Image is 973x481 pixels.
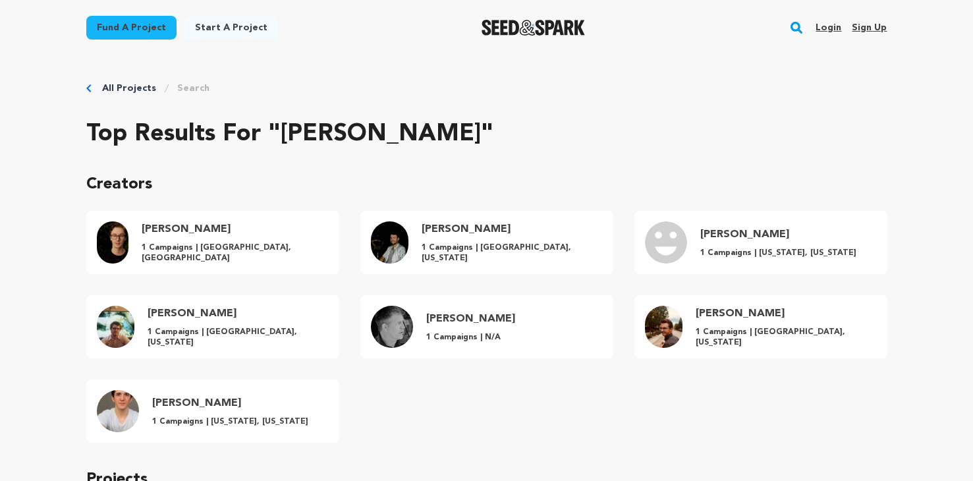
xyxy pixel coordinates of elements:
[371,306,413,348] img: BH%20Profile%20from%20MercVert.jpg
[86,16,177,40] a: Fund a project
[102,82,156,95] a: All Projects
[426,311,515,327] h4: [PERSON_NAME]
[97,221,129,264] img: mee.jpg
[86,121,887,148] h2: Top results for "[PERSON_NAME]"
[696,306,874,322] h4: [PERSON_NAME]
[852,17,887,38] a: Sign up
[142,242,325,264] p: 1 Campaigns | [GEOGRAPHIC_DATA], [GEOGRAPHIC_DATA]
[634,295,887,358] a: Ben Leppi Profile
[422,221,599,237] h4: [PERSON_NAME]
[700,248,856,258] p: 1 Campaigns | [US_STATE], [US_STATE]
[700,227,856,242] h4: [PERSON_NAME]
[422,242,599,264] p: 1 Campaigns | [GEOGRAPHIC_DATA], [US_STATE]
[97,390,139,432] img: 2.jpg
[482,20,585,36] img: Seed&Spark Logo Dark Mode
[86,380,339,443] a: Ben Odom Profile
[426,332,515,343] p: 1 Campaigns | N/A
[645,306,683,348] img: Profile.jpg
[696,327,874,348] p: 1 Campaigns | [GEOGRAPHIC_DATA], [US_STATE]
[86,211,339,274] a: Ben Appleton Profile
[816,17,841,38] a: Login
[148,306,325,322] h4: [PERSON_NAME]
[177,82,209,95] a: Search
[86,174,887,195] p: Creators
[645,221,687,264] img: user.png
[184,16,278,40] a: Start a project
[371,221,409,264] img: IMG_7118.JPG
[360,295,613,358] a: Ben Hess Profile
[360,211,613,274] a: Ben Buccheri Profile
[152,395,308,411] h4: [PERSON_NAME]
[97,306,135,348] img: 092B416B-68B2-4403-8141-21F581C248FF.jpeg
[482,20,585,36] a: Seed&Spark Homepage
[148,327,325,348] p: 1 Campaigns | [GEOGRAPHIC_DATA], [US_STATE]
[86,82,887,95] div: Breadcrumb
[634,211,887,274] a: Ben Draghi Profile
[142,221,325,237] h4: [PERSON_NAME]
[86,295,339,358] a: Ben Eslick Profile
[152,416,308,427] p: 1 Campaigns | [US_STATE], [US_STATE]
